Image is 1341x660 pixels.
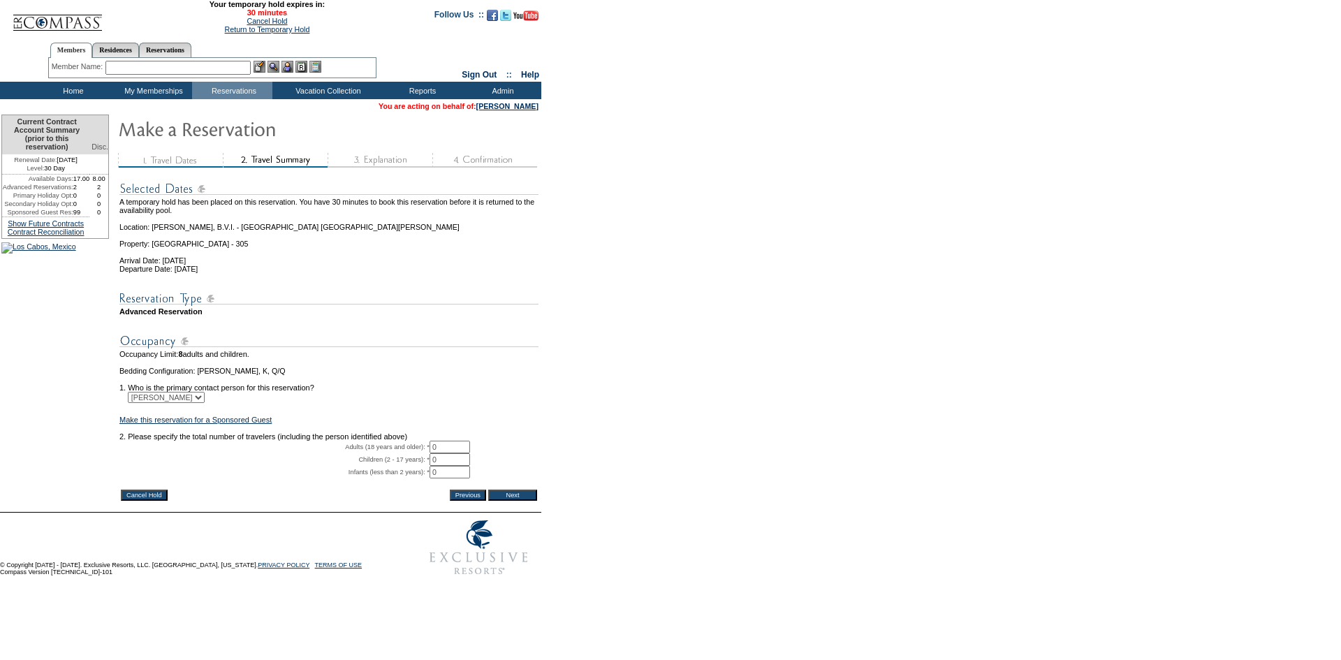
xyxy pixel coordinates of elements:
td: Sponsored Guest Res: [2,208,73,217]
a: Reservations [139,43,191,57]
a: Return to Temporary Hold [225,25,310,34]
td: Advanced Reservation [119,307,538,316]
td: My Memberships [112,82,192,99]
a: Follow us on Twitter [500,14,511,22]
a: Make this reservation for a Sponsored Guest [119,416,272,424]
td: Reports [381,82,461,99]
td: Primary Holiday Opt: [2,191,73,200]
img: Follow us on Twitter [500,10,511,21]
td: 8.00 [89,175,108,183]
div: Member Name: [52,61,105,73]
img: step3_state1.gif [328,153,432,168]
span: Disc. [91,142,108,151]
td: Occupancy Limit: adults and children. [119,350,538,358]
td: 0 [89,191,108,200]
td: 2 [89,183,108,191]
img: Exclusive Resorts [416,513,541,582]
td: Arrival Date: [DATE] [119,248,538,265]
span: Renewal Date: [14,156,57,164]
img: subTtlOccupancy.gif [119,332,538,350]
a: PRIVACY POLICY [258,562,309,569]
td: Reservations [192,82,272,99]
span: 8 [178,350,182,358]
img: Reservations [295,61,307,73]
td: Secondary Holiday Opt: [2,200,73,208]
td: 30 Day [2,164,89,175]
td: Available Days: [2,175,73,183]
span: :: [506,70,512,80]
td: Vacation Collection [272,82,381,99]
span: Level: [27,164,44,173]
img: subTtlSelectedDates.gif [119,180,538,198]
td: Follow Us :: [434,8,484,25]
img: Become our fan on Facebook [487,10,498,21]
td: A temporary hold has been placed on this reservation. You have 30 minutes to book this reservatio... [119,198,538,214]
img: Los Cabos, Mexico [1,242,76,254]
a: Help [521,70,539,80]
td: Admin [461,82,541,99]
img: View [268,61,279,73]
td: 1. Who is the primary contact person for this reservation? [119,375,538,392]
td: [DATE] [2,154,89,164]
a: Residences [92,43,139,57]
td: Bedding Configuration: [PERSON_NAME], K, Q/Q [119,367,538,375]
a: Contract Reconciliation [8,228,85,236]
span: You are acting on behalf of: [379,102,538,110]
input: Cancel Hold [121,490,168,501]
td: 0 [89,200,108,208]
td: 0 [73,191,90,200]
td: 0 [73,200,90,208]
img: b_calculator.gif [309,61,321,73]
td: Infants (less than 2 years): * [119,466,430,478]
a: Sign Out [462,70,497,80]
img: Impersonate [281,61,293,73]
td: 0 [89,208,108,217]
td: 99 [73,208,90,217]
img: b_edit.gif [254,61,265,73]
a: Become our fan on Facebook [487,14,498,22]
td: Adults (18 years and older): * [119,441,430,453]
img: Compass Home [12,3,103,31]
img: Make Reservation [118,115,397,142]
a: Show Future Contracts [8,219,84,228]
img: Subscribe to our YouTube Channel [513,10,538,21]
img: step2_state2.gif [223,153,328,168]
td: 17.00 [73,175,90,183]
td: Home [31,82,112,99]
input: Next [488,490,537,501]
td: Advanced Reservations: [2,183,73,191]
td: Children (2 - 17 years): * [119,453,430,466]
td: Departure Date: [DATE] [119,265,538,273]
a: TERMS OF USE [315,562,362,569]
img: step4_state1.gif [432,153,537,168]
a: Members [50,43,93,58]
td: Current Contract Account Summary (prior to this reservation) [2,115,89,154]
td: Location: [PERSON_NAME], B.V.I. - [GEOGRAPHIC_DATA] [GEOGRAPHIC_DATA][PERSON_NAME] [119,214,538,231]
input: Previous [450,490,486,501]
img: subTtlResType.gif [119,290,538,307]
a: Cancel Hold [247,17,287,25]
a: [PERSON_NAME] [476,102,538,110]
img: step1_state3.gif [118,153,223,168]
a: Subscribe to our YouTube Channel [513,14,538,22]
span: 30 minutes [110,8,424,17]
td: Property: [GEOGRAPHIC_DATA] - 305 [119,231,538,248]
td: 2 [73,183,90,191]
td: 2. Please specify the total number of travelers (including the person identified above) [119,432,538,441]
